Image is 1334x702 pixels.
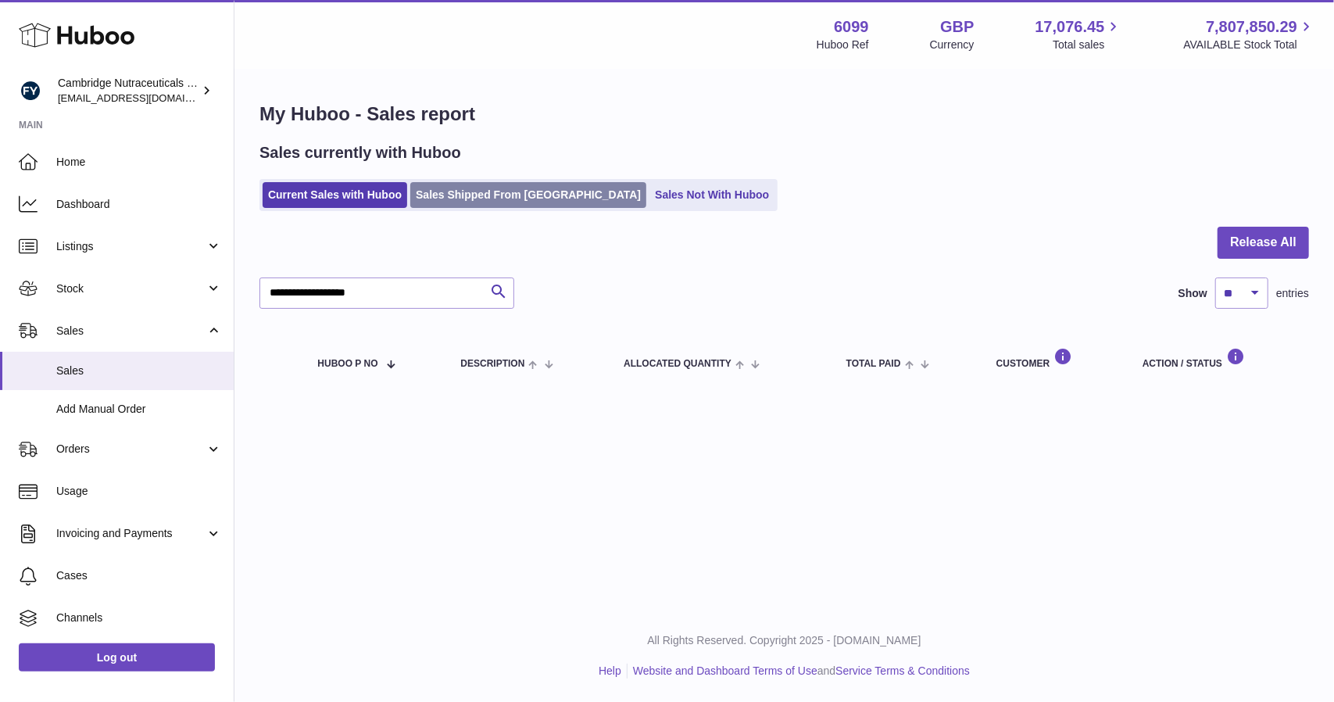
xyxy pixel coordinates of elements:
div: Currency [930,38,975,52]
a: Current Sales with Huboo [263,182,407,208]
a: Service Terms & Conditions [835,664,970,677]
span: [EMAIL_ADDRESS][DOMAIN_NAME] [58,91,230,104]
span: Stock [56,281,206,296]
div: Customer [996,348,1111,369]
span: Orders [56,442,206,457]
label: Show [1178,286,1207,301]
h1: My Huboo - Sales report [259,102,1309,127]
div: Huboo Ref [817,38,869,52]
h2: Sales currently with Huboo [259,142,461,163]
div: Cambridge Nutraceuticals Ltd [58,76,198,106]
span: 17,076.45 [1035,16,1104,38]
span: ALLOCATED Quantity [624,359,731,369]
span: Huboo P no [317,359,377,369]
span: Description [460,359,524,369]
span: Dashboard [56,197,222,212]
a: Help [599,664,621,677]
span: Channels [56,611,222,625]
a: Log out [19,643,215,672]
span: Total paid [846,359,901,369]
span: 7,807,850.29 [1206,16,1297,38]
span: AVAILABLE Stock Total [1183,38,1315,52]
strong: GBP [940,16,974,38]
span: Cases [56,568,222,583]
span: Total sales [1053,38,1122,52]
span: Home [56,155,222,170]
a: Website and Dashboard Terms of Use [633,664,817,677]
span: Usage [56,484,222,499]
img: huboo@camnutra.com [19,79,42,102]
span: Sales [56,364,222,378]
span: Invoicing and Payments [56,526,206,541]
li: and [628,664,970,679]
span: Listings [56,239,206,254]
a: 17,076.45 Total sales [1035,16,1122,52]
a: 7,807,850.29 AVAILABLE Stock Total [1183,16,1315,52]
button: Release All [1218,227,1309,259]
p: All Rights Reserved. Copyright 2025 - [DOMAIN_NAME] [247,633,1321,648]
span: entries [1276,286,1309,301]
strong: 6099 [834,16,869,38]
div: Action / Status [1143,348,1293,369]
span: Sales [56,324,206,338]
span: Add Manual Order [56,402,222,417]
a: Sales Not With Huboo [649,182,774,208]
a: Sales Shipped From [GEOGRAPHIC_DATA] [410,182,646,208]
